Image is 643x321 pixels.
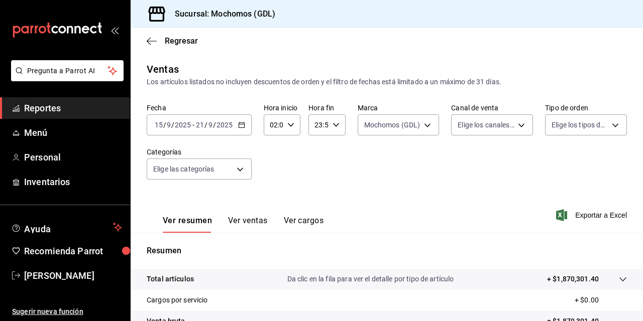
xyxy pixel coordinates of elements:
[284,216,324,233] button: Ver cargos
[12,307,83,315] font: Sugerir nueva función
[171,121,174,129] span: /
[24,221,109,233] span: Ayuda
[174,121,191,129] input: ----
[287,274,454,284] p: Da clic en la fila para ver el detalle por tipo de artículo
[165,36,198,46] span: Regresar
[147,148,252,155] label: Categorías
[358,104,440,111] label: Marca
[228,216,268,233] button: Ver ventas
[163,216,212,226] font: Ver resumen
[11,60,124,81] button: Pregunta a Parrot AI
[204,121,207,129] span: /
[216,121,233,129] input: ----
[111,26,119,34] button: open_drawer_menu
[154,121,163,129] input: --
[27,66,108,76] span: Pregunta a Parrot AI
[163,121,166,129] span: /
[364,120,420,130] span: Mochomos (GDL)
[147,77,627,87] div: Los artículos listados no incluyen descuentos de orden y el filtro de fechas está limitado a un m...
[208,121,213,129] input: --
[147,245,627,257] p: Resumen
[153,164,215,174] span: Elige las categorías
[308,104,345,111] label: Hora fin
[147,104,252,111] label: Fecha
[24,270,94,281] font: [PERSON_NAME]
[163,216,324,233] div: Pestañas de navegación
[24,177,70,187] font: Inventarios
[545,104,627,111] label: Tipo de orden
[558,209,627,221] button: Exportar a Excel
[24,103,61,113] font: Reportes
[451,104,533,111] label: Canal de venta
[458,120,514,130] span: Elige los canales de venta
[7,73,124,83] a: Pregunta a Parrot AI
[147,295,208,305] p: Cargos por servicio
[147,36,198,46] button: Regresar
[167,8,275,20] h3: Sucursal: Mochomos (GDL)
[24,246,103,256] font: Recomienda Parrot
[264,104,300,111] label: Hora inicio
[195,121,204,129] input: --
[192,121,194,129] span: -
[24,152,61,163] font: Personal
[24,127,48,138] font: Menú
[547,274,599,284] p: + $1,870,301.40
[575,211,627,219] font: Exportar a Excel
[213,121,216,129] span: /
[147,62,179,77] div: Ventas
[166,121,171,129] input: --
[147,274,194,284] p: Total artículos
[575,295,627,305] p: + $0.00
[552,120,608,130] span: Elige los tipos de orden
